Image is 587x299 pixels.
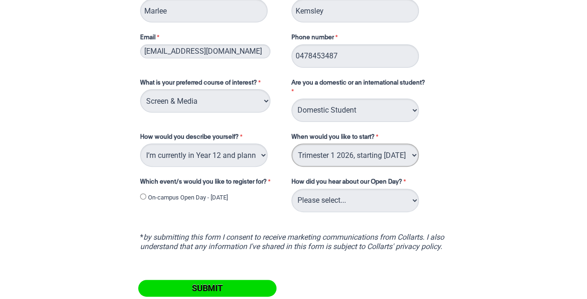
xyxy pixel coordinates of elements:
[140,44,270,58] input: Email
[140,143,268,167] select: How would you describe yourself?
[291,189,419,212] select: How did you hear about our Open Day?
[140,89,270,113] select: What is your preferred course of interest?
[291,33,340,44] label: Phone number
[291,133,440,144] label: When would you like to start?
[140,178,282,189] label: Which event/s would you like to register for?
[291,44,419,68] input: Phone number
[148,193,228,202] label: On-campus Open Day - [DATE]
[291,143,419,167] select: When would you like to start?
[140,233,444,251] i: by submitting this form I consent to receive marketing communications from Collarts. I also under...
[291,99,419,122] select: Are you a domestic or an international student?
[140,33,282,44] label: Email
[140,78,282,90] label: What is your preferred course of interest?
[140,133,282,144] label: How would you describe yourself?
[138,280,276,297] input: Submit
[291,178,408,189] label: How did you hear about our Open Day?
[291,80,425,86] span: Are you a domestic or an international student?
